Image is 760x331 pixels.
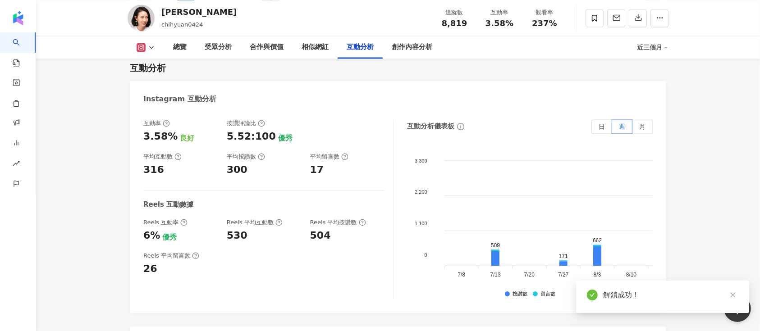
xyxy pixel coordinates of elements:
div: 良好 [180,133,194,143]
div: [PERSON_NAME] [161,6,237,18]
div: 平均留言數 [310,153,348,161]
div: 追蹤數 [437,8,472,17]
div: 6% [143,229,160,243]
div: 互動分析 [130,62,166,74]
div: 近三個月 [637,40,668,54]
div: 相似網紅 [302,42,329,53]
a: search [13,32,31,68]
span: 3.58% [485,19,513,28]
div: 平均互動數 [143,153,182,161]
div: 觀看率 [527,8,562,17]
div: 受眾分析 [205,42,232,53]
span: 日 [599,123,605,130]
div: Reels 互動率 [143,218,188,227]
div: Reels 平均留言數 [143,252,199,260]
div: 優秀 [278,133,293,143]
div: 創作內容分析 [392,42,432,53]
tspan: 7/13 [490,272,501,278]
span: chihyuan0424 [161,21,203,28]
div: 互動分析 [347,42,374,53]
div: 316 [143,163,164,177]
div: 17 [310,163,324,177]
div: 互動率 [143,119,170,127]
span: 月 [639,123,646,130]
div: 留言數 [540,291,555,297]
div: 5.52:100 [227,130,276,144]
tspan: 8/10 [626,272,636,278]
div: 優秀 [162,232,177,242]
span: close [730,292,736,298]
div: 300 [227,163,247,177]
div: 504 [310,229,331,243]
span: info-circle [456,122,466,131]
div: 530 [227,229,247,243]
div: 互動率 [482,8,517,17]
span: 週 [619,123,625,130]
tspan: 0 [425,252,427,258]
div: Reels 平均按讚數 [310,218,366,227]
div: 平均按讚數 [227,153,265,161]
div: 按讚數 [513,291,527,297]
tspan: 2,200 [415,189,428,195]
span: check-circle [587,290,598,300]
tspan: 3,300 [415,158,428,163]
div: Reels 平均互動數 [227,218,283,227]
div: 總覽 [173,42,187,53]
tspan: 7/8 [458,272,465,278]
div: 3.58% [143,130,178,144]
span: 237% [532,19,557,28]
span: rise [13,154,20,175]
tspan: 7/20 [524,272,535,278]
img: KOL Avatar [128,5,155,32]
div: 26 [143,262,157,276]
div: 解鎖成功！ [603,290,738,300]
tspan: 7/27 [558,272,569,278]
div: 互動分析儀表板 [407,122,454,131]
tspan: 1,100 [415,221,428,226]
div: 按讚評論比 [227,119,265,127]
span: 8,819 [442,18,467,28]
tspan: 8/3 [593,272,601,278]
div: Reels 互動數據 [143,200,193,209]
div: Instagram 互動分析 [143,94,216,104]
div: 合作與價值 [250,42,284,53]
img: logo icon [11,11,25,25]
